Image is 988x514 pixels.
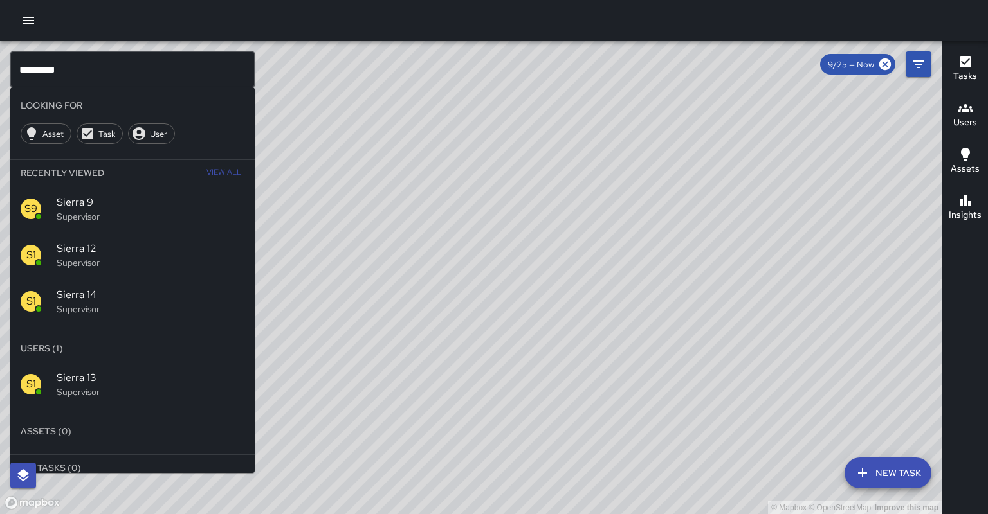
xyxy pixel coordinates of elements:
button: Users [942,93,988,139]
p: Supervisor [57,256,244,269]
button: Tasks [942,46,988,93]
li: Recently Viewed [10,160,255,186]
h6: Tasks [953,69,977,84]
p: S9 [24,201,37,217]
span: Task [91,128,122,139]
span: User [143,128,174,139]
span: View All [206,163,241,183]
span: 9/25 — Now [820,59,882,70]
button: New Task [845,457,931,488]
h6: Users [953,116,977,130]
div: S9Sierra 9Supervisor [10,186,255,232]
div: S1Sierra 12Supervisor [10,232,255,278]
div: S1Sierra 13Supervisor [10,361,255,407]
li: Jia Tasks (0) [10,455,255,481]
li: Looking For [10,93,255,118]
span: Sierra 13 [57,370,244,385]
button: Assets [942,139,988,185]
p: S1 [26,377,36,392]
p: Supervisor [57,303,244,315]
h6: Insights [949,208,982,222]
button: View All [203,160,244,186]
li: Users (1) [10,335,255,361]
span: Sierra 12 [57,241,244,256]
button: Filters [906,51,931,77]
div: 9/25 — Now [820,54,895,75]
button: Insights [942,185,988,231]
div: Task [77,123,123,144]
div: S1Sierra 14Supervisor [10,278,255,324]
p: Supervisor [57,385,244,398]
p: S1 [26,294,36,309]
h6: Assets [951,162,980,176]
li: Assets (0) [10,418,255,444]
div: User [128,123,175,144]
span: Sierra 14 [57,287,244,303]
p: S1 [26,247,36,263]
span: Asset [35,128,71,139]
span: Sierra 9 [57,195,244,210]
div: Asset [21,123,71,144]
p: Supervisor [57,210,244,223]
